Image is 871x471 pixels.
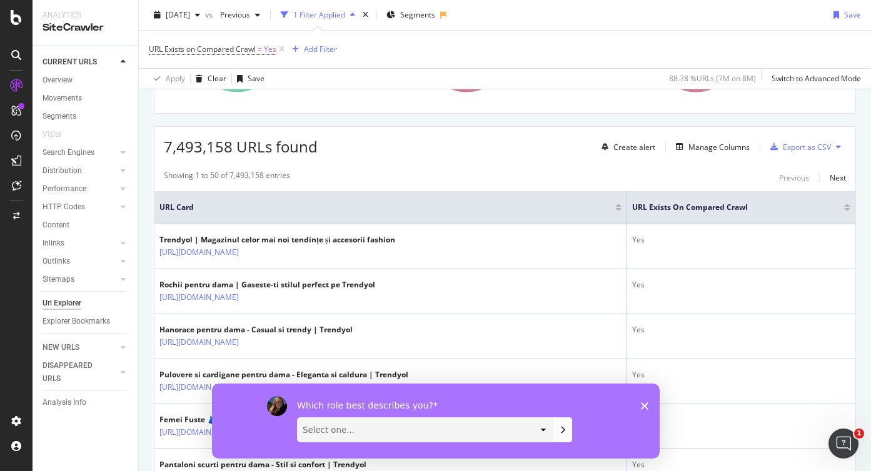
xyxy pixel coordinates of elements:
div: Content [43,219,69,232]
div: Outlinks [43,255,70,268]
div: Save [248,73,264,84]
a: Outlinks [43,255,117,268]
a: Analysis Info [43,396,129,409]
div: Sitemaps [43,273,74,286]
div: Trendyol | Magazinul celor mai noi tendințe și accesorii fashion [159,234,395,245]
a: Search Engines [43,146,117,159]
span: URL Card [159,202,612,213]
span: 7,493,158 URLs found [164,136,318,157]
div: Next [830,172,846,183]
button: Save [232,69,264,89]
div: Yes [632,324,850,335]
div: DISAPPEARED URLS [43,359,106,385]
div: Previous [779,172,809,183]
button: Apply [149,69,185,89]
div: Export as CSV [783,142,831,152]
a: Url Explorer [43,297,129,310]
a: [URL][DOMAIN_NAME] [159,426,239,439]
div: HTTP Codes [43,201,85,214]
span: URL Exists on Compared Crawl [149,44,256,54]
div: Switch to Advanced Mode [772,73,861,84]
div: Performance [43,182,86,196]
span: = [258,44,262,54]
div: Pulovere si cardigane pentru dama - Eleganta si caldura | Trendyol [159,369,408,380]
span: Yes [264,41,276,58]
button: Previous [215,5,265,25]
span: Segments [400,9,435,20]
button: Add Filter [287,42,337,57]
div: Rochii pentru dama | Gaseste-ti stilul perfect pe Trendyol [159,279,375,290]
button: Clear [191,69,226,89]
div: Overview [43,74,73,87]
a: Sitemaps [43,273,117,286]
div: Inlinks [43,237,64,250]
div: 1 Filter Applied [293,9,345,20]
div: Femei Fuste 👗 | Eleganță și Stil - Trendyol [159,414,317,425]
a: Explorer Bookmarks [43,315,129,328]
div: Explorer Bookmarks [43,315,110,328]
a: Distribution [43,164,117,177]
div: times [360,9,371,21]
div: Yes [632,234,850,245]
div: Segments [43,110,76,123]
a: [URL][DOMAIN_NAME] [159,381,239,394]
button: Previous [779,170,809,185]
span: URL Exists on Compared Crawl [632,202,825,213]
a: NEW URLS [43,341,117,354]
div: Visits [43,128,61,141]
span: Previous [215,9,250,20]
a: [URL][DOMAIN_NAME] [159,291,239,304]
div: Analytics [43,10,128,21]
div: Url Explorer [43,297,81,310]
a: Visits [43,128,74,141]
span: 2025 Jul. 8th [166,9,190,20]
div: NEW URLS [43,341,79,354]
div: Manage Columns [688,142,750,152]
span: 1 [854,429,864,439]
button: Segments [381,5,440,25]
button: 1 Filter Applied [276,5,360,25]
div: SiteCrawler [43,21,128,35]
iframe: Survey by Laura from Botify [212,384,660,459]
button: Save [828,5,861,25]
div: Movements [43,92,82,105]
div: Distribution [43,164,82,177]
div: CURRENT URLS [43,56,97,69]
div: Add Filter [304,44,337,54]
div: 88.78 % URLs ( 7M on 8M ) [669,73,756,84]
div: Analysis Info [43,396,86,409]
a: Overview [43,74,129,87]
a: Content [43,219,129,232]
span: vs [205,9,215,20]
a: Segments [43,110,129,123]
div: Hanorace pentru dama - Casual si trendy | Trendyol [159,324,353,335]
div: Yes [632,459,850,470]
button: Manage Columns [671,139,750,154]
div: Showing 1 to 50 of 7,493,158 entries [164,170,290,185]
a: [URL][DOMAIN_NAME] [159,246,239,259]
div: Pantaloni scurti pentru dama - Stil si confort | Trendyol [159,459,366,470]
iframe: Intercom live chat [828,429,858,459]
a: CURRENT URLS [43,56,117,69]
button: Next [830,170,846,185]
div: Apply [166,73,185,84]
button: Switch to Advanced Mode [767,69,861,89]
div: Yes [632,279,850,290]
div: Search Engines [43,146,94,159]
div: Yes [632,414,850,425]
a: [URL][DOMAIN_NAME] [159,336,239,349]
button: Export as CSV [765,137,831,157]
a: Movements [43,92,129,105]
div: Save [844,9,861,20]
div: Yes [632,369,850,380]
a: DISAPPEARED URLS [43,359,117,385]
div: Clear [208,73,226,84]
div: Create alert [613,142,655,152]
a: Inlinks [43,237,117,250]
button: Create alert [597,137,655,157]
